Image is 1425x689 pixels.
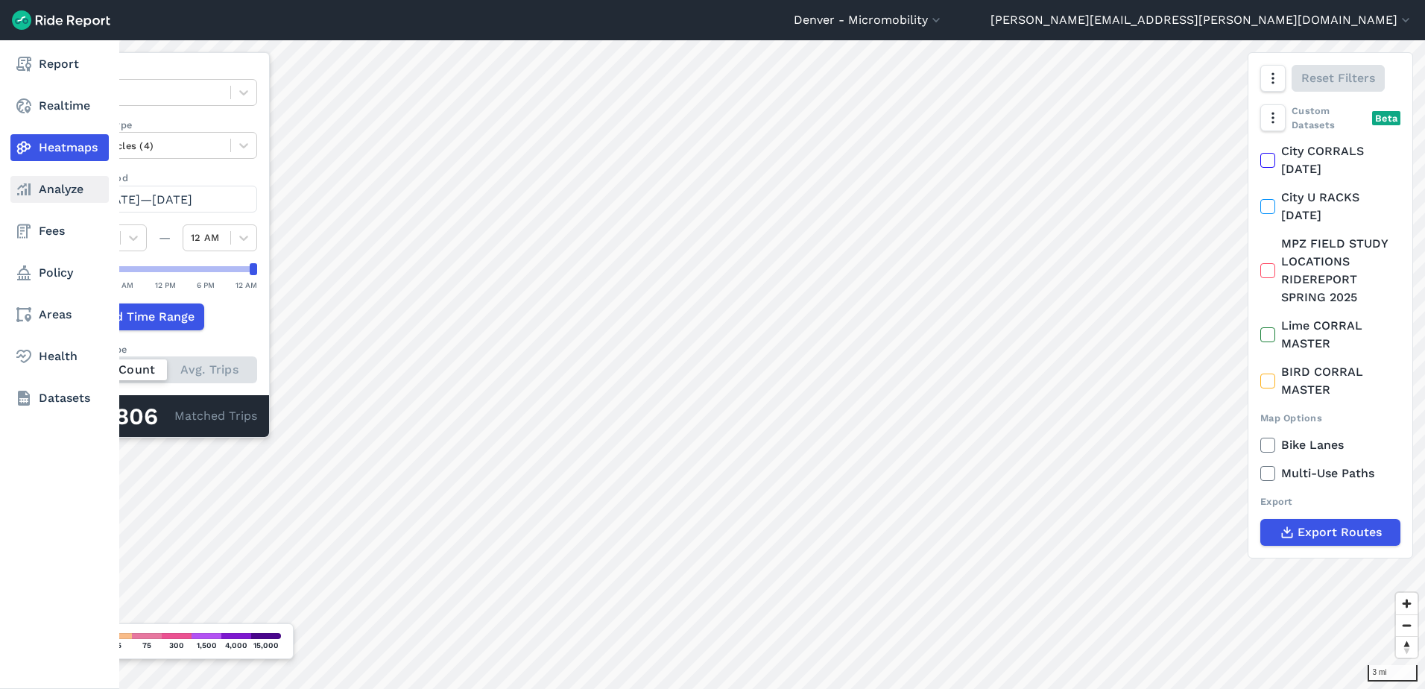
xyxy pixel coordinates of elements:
[60,395,269,437] div: Matched Trips
[115,278,133,292] div: 6 AM
[10,343,109,370] a: Health
[1260,519,1400,546] button: Export Routes
[1368,665,1418,682] div: 3 mi
[10,218,109,245] a: Fees
[12,10,110,30] img: Ride Report
[1260,494,1400,509] div: Export
[1396,636,1418,658] button: Reset bearing to north
[1260,411,1400,425] div: Map Options
[1298,523,1382,541] span: Export Routes
[10,134,109,161] a: Heatmaps
[155,278,176,292] div: 12 PM
[1396,593,1418,614] button: Zoom in
[10,51,109,78] a: Report
[72,171,257,185] label: Data Period
[10,259,109,286] a: Policy
[72,65,257,79] label: Data Type
[72,186,257,213] button: [DATE]—[DATE]
[1260,317,1400,353] label: Lime CORRAL MASTER
[236,278,257,292] div: 12 AM
[1372,111,1400,125] div: Beta
[72,342,257,356] div: Count Type
[1301,69,1375,87] span: Reset Filters
[1260,436,1400,454] label: Bike Lanes
[10,385,109,412] a: Datasets
[72,118,257,132] label: Vehicle Type
[1260,363,1400,399] label: BIRD CORRAL MASTER
[1260,142,1400,178] label: City CORRALS [DATE]
[1260,235,1400,306] label: MPZ FIELD STUDY LOCATIONS RIDEREPORT SPRING 2025
[48,40,1425,689] canvas: Map
[1292,65,1385,92] button: Reset Filters
[1396,614,1418,636] button: Zoom out
[10,176,109,203] a: Analyze
[1260,189,1400,224] label: City U RACKS [DATE]
[794,11,944,29] button: Denver - Micromobility
[100,192,192,207] span: [DATE]—[DATE]
[72,407,174,427] div: 531,806
[10,92,109,119] a: Realtime
[197,278,215,292] div: 6 PM
[72,303,204,330] button: Add Time Range
[1260,465,1400,482] label: Multi-Use Paths
[1260,104,1400,132] div: Custom Datasets
[147,229,183,247] div: —
[990,11,1413,29] button: [PERSON_NAME][EMAIL_ADDRESS][PERSON_NAME][DOMAIN_NAME]
[10,301,109,328] a: Areas
[100,308,195,326] span: Add Time Range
